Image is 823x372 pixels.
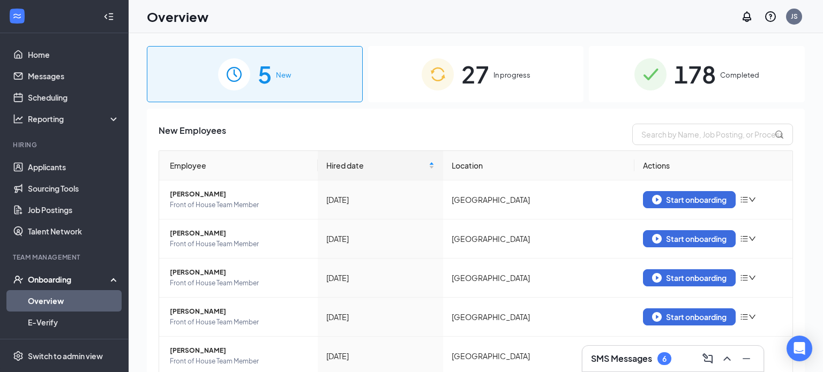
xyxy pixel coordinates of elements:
[326,272,435,284] div: [DATE]
[749,313,756,321] span: down
[652,273,727,283] div: Start onboarding
[13,140,117,149] div: Hiring
[443,180,634,219] td: [GEOGRAPHIC_DATA]
[258,56,272,93] span: 5
[443,259,634,298] td: [GEOGRAPHIC_DATA]
[643,230,736,247] button: Start onboarding
[159,151,318,180] th: Employee
[326,160,427,171] span: Hired date
[28,87,119,108] a: Scheduling
[170,345,309,356] span: [PERSON_NAME]
[443,298,634,337] td: [GEOGRAPHIC_DATA]
[170,239,309,249] span: Front of House Team Member
[738,350,755,367] button: Minimize
[170,278,309,289] span: Front of House Team Member
[28,221,119,242] a: Talent Network
[170,228,309,239] span: [PERSON_NAME]
[103,11,114,22] svg: Collapse
[443,151,634,180] th: Location
[276,70,291,80] span: New
[12,11,23,21] svg: WorkstreamLogo
[13,113,24,124] svg: Analysis
[721,352,734,365] svg: ChevronUp
[740,234,749,243] span: bars
[643,308,736,325] button: Start onboarding
[652,312,727,322] div: Start onboarding
[326,233,435,245] div: [DATE]
[652,234,727,244] div: Start onboarding
[461,56,489,93] span: 27
[326,350,435,362] div: [DATE]
[791,12,798,21] div: JS
[643,191,736,208] button: Start onboarding
[643,269,736,286] button: Start onboarding
[632,124,793,145] input: Search by Name, Job Posting, or Process
[170,356,309,367] span: Front of House Team Member
[662,354,667,363] div: 6
[28,113,120,124] div: Reporting
[159,124,226,145] span: New Employees
[28,199,119,221] a: Job Postings
[740,313,749,321] span: bars
[493,70,530,80] span: In progress
[170,189,309,200] span: [PERSON_NAME]
[28,290,119,312] a: Overview
[28,178,119,199] a: Sourcing Tools
[591,353,652,365] h3: SMS Messages
[443,219,634,259] td: [GEOGRAPHIC_DATA]
[740,10,753,23] svg: Notifications
[674,56,716,93] span: 178
[28,44,119,65] a: Home
[787,336,812,361] div: Open Intercom Messenger
[699,350,716,367] button: ComposeMessage
[13,253,117,262] div: Team Management
[719,350,736,367] button: ChevronUp
[28,65,119,87] a: Messages
[28,274,110,285] div: Onboarding
[634,151,793,180] th: Actions
[28,351,103,361] div: Switch to admin view
[28,312,119,333] a: E-Verify
[13,351,24,361] svg: Settings
[326,194,435,206] div: [DATE]
[749,274,756,282] span: down
[170,317,309,328] span: Front of House Team Member
[28,156,119,178] a: Applicants
[326,311,435,323] div: [DATE]
[170,200,309,210] span: Front of House Team Member
[170,267,309,278] span: [PERSON_NAME]
[147,7,208,26] h1: Overview
[701,352,714,365] svg: ComposeMessage
[749,196,756,203] span: down
[13,274,24,285] svg: UserCheck
[720,70,759,80] span: Completed
[764,10,777,23] svg: QuestionInfo
[749,235,756,242] span: down
[652,195,727,204] div: Start onboarding
[28,333,119,354] a: Onboarding Documents
[740,274,749,282] span: bars
[740,195,749,204] span: bars
[740,352,753,365] svg: Minimize
[170,306,309,317] span: [PERSON_NAME]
